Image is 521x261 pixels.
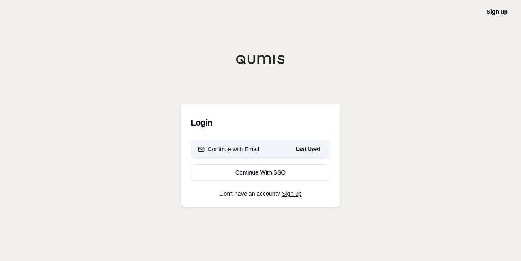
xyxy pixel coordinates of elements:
p: Don't have an account? [191,191,330,197]
button: Continue with EmailLast Used [191,141,330,158]
a: Sign up [282,190,301,197]
a: Continue With SSO [191,164,330,181]
span: Last Used [293,144,323,154]
div: Continue with Email [198,145,259,153]
div: Continue With SSO [198,168,323,177]
h3: Login [191,114,330,131]
a: Sign up [487,8,508,15]
img: Qumis [236,54,286,64]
